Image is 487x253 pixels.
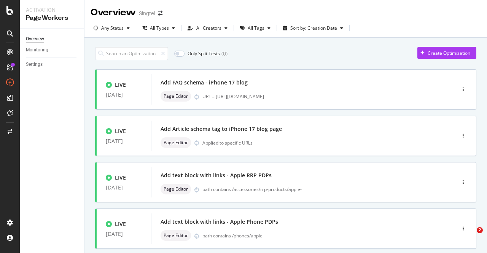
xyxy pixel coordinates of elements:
span: 2 [477,227,483,233]
span: Page Editor [164,187,188,191]
span: Page Editor [164,140,188,145]
div: Create Optimization [428,50,470,56]
div: Only Split Tests [188,50,220,57]
div: neutral label [161,91,191,102]
div: neutral label [161,230,191,241]
input: Search an Optimization [95,47,168,60]
div: [DATE] [106,231,142,237]
div: Overview [26,35,44,43]
div: Add text block with links - Apple Phone PDPs [161,218,278,226]
span: Page Editor [164,94,188,99]
button: Sort by: Creation Date [280,22,346,34]
div: Any Status [101,26,124,30]
div: Monitoring [26,46,48,54]
a: Monitoring [26,46,79,54]
a: Settings [26,60,79,68]
div: All Creators [196,26,221,30]
div: Activation [26,6,78,14]
div: LIVE [115,220,126,228]
div: LIVE [115,174,126,181]
button: All Tags [237,22,274,34]
div: LIVE [115,127,126,135]
span: Page Editor [164,233,188,238]
button: Create Optimization [417,47,476,59]
div: [DATE] [106,185,142,191]
div: Applied to specific URLs [202,140,253,146]
button: All Creators [185,22,231,34]
div: neutral label [161,137,191,148]
div: Settings [26,60,43,68]
div: Sort by: Creation Date [290,26,337,30]
button: All Types [139,22,178,34]
div: URL = [URL][DOMAIN_NAME] [202,93,423,100]
div: PageWorkers [26,14,78,22]
div: Add text block with links - Apple RRP PDPs [161,172,272,179]
div: All Types [150,26,169,30]
div: path contains /phones/apple- [202,232,423,239]
div: Add FAQ schema - iPhone 17 blog [161,79,248,86]
div: arrow-right-arrow-left [158,11,162,16]
div: ( 0 ) [221,50,228,57]
iframe: Intercom live chat [461,227,479,245]
div: LIVE [115,81,126,89]
div: Overview [91,6,136,19]
div: [DATE] [106,92,142,98]
a: Overview [26,35,79,43]
div: All Tags [248,26,264,30]
div: neutral label [161,184,191,194]
div: path contains /accessories/rrp-products/apple- [202,186,423,193]
div: Add Article schema tag to iPhone 17 blog page [161,125,282,133]
div: [DATE] [106,138,142,144]
div: Singtel [139,10,155,17]
button: Any Status [91,22,133,34]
